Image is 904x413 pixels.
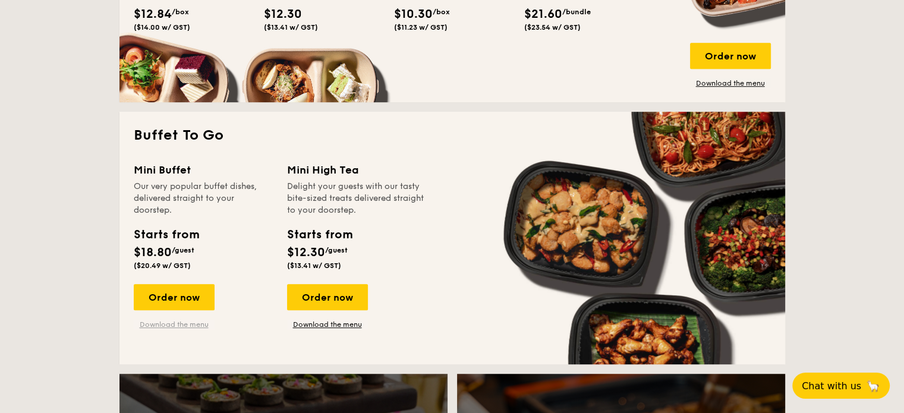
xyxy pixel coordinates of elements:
span: $12.30 [264,7,302,21]
div: Our very popular buffet dishes, delivered straight to your doorstep. [134,181,273,216]
span: /bundle [562,8,591,16]
div: Starts from [134,226,199,244]
span: /box [172,8,189,16]
span: Chat with us [802,380,861,392]
h2: Buffet To Go [134,126,771,145]
span: $12.84 [134,7,172,21]
span: ($11.23 w/ GST) [394,23,448,31]
button: Chat with us🦙 [792,373,890,399]
a: Download the menu [287,320,368,329]
span: $18.80 [134,245,172,260]
span: $10.30 [394,7,433,21]
div: Order now [134,284,215,310]
span: /guest [325,246,348,254]
div: Mini High Tea [287,162,426,178]
div: Mini Buffet [134,162,273,178]
span: ($14.00 w/ GST) [134,23,190,31]
div: Starts from [287,226,352,244]
span: ($23.54 w/ GST) [524,23,581,31]
span: ($20.49 w/ GST) [134,261,191,270]
a: Download the menu [690,78,771,88]
span: /box [433,8,450,16]
span: ($13.41 w/ GST) [264,23,318,31]
span: /guest [172,246,194,254]
span: ($13.41 w/ GST) [287,261,341,270]
div: Delight your guests with our tasty bite-sized treats delivered straight to your doorstep. [287,181,426,216]
span: 🦙 [866,379,880,393]
a: Download the menu [134,320,215,329]
span: $12.30 [287,245,325,260]
div: Order now [287,284,368,310]
span: $21.60 [524,7,562,21]
div: Order now [690,43,771,69]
